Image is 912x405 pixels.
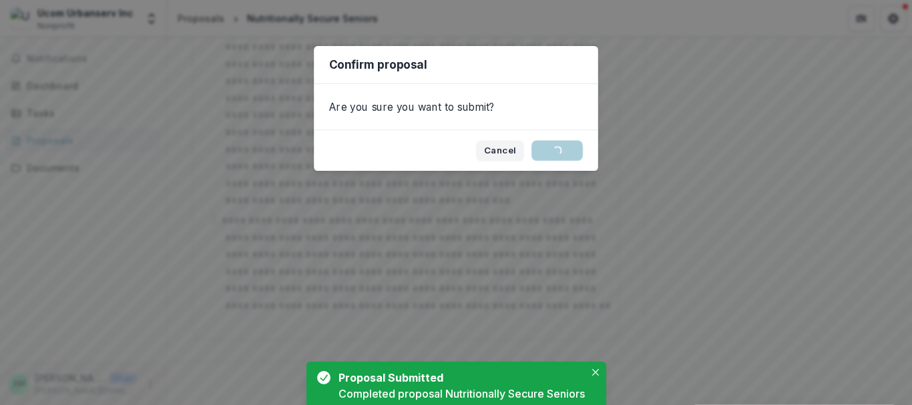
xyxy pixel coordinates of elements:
button: Cancel [476,140,523,160]
div: Proposal Submitted [338,370,580,386]
div: Are you sure you want to submit? [314,84,598,129]
header: Confirm proposal [314,46,598,84]
button: Close [588,364,604,380]
div: Completed proposal Nutritionally Secure Seniors [338,386,585,402]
